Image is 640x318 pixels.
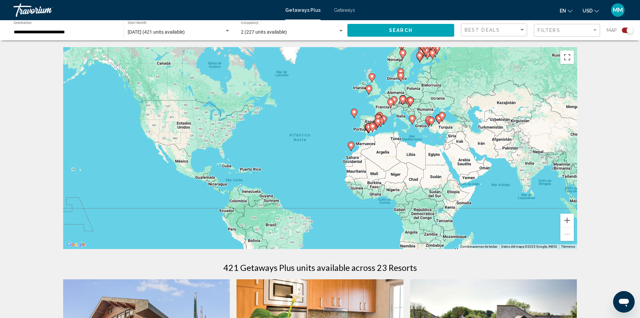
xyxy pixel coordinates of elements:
[501,245,557,248] span: Datos del mapa ©2025 Google, INEGI
[460,244,497,249] button: Combinaciones de teclas
[609,3,627,17] button: User Menu
[465,27,500,33] span: Best Deals
[583,8,593,13] span: USD
[241,29,287,35] span: 2 (227 units available)
[613,291,635,313] iframe: Botón para iniciar la ventana de mensajería
[465,27,525,33] mat-select: Sort by
[65,240,87,249] a: Abre esta zona en Google Maps (se abre en una nueva ventana)
[128,29,185,35] span: [DATE] (421 units available)
[583,6,599,15] button: Change currency
[560,8,566,13] span: en
[223,262,417,273] h1: 421 Getaways Plus units available across 23 Resorts
[560,227,574,241] button: Reducir
[65,240,87,249] img: Google
[607,26,617,35] span: Map
[534,24,600,37] button: Filter
[285,7,321,13] a: Getaways Plus
[560,50,574,64] button: Cambiar a la vista en pantalla completa
[561,245,575,248] a: Términos
[13,3,279,17] a: Travorium
[613,7,623,13] span: MM
[389,28,413,33] span: Search
[347,24,454,36] button: Search
[334,7,355,13] a: Getaways
[538,28,560,33] span: Filters
[560,214,574,227] button: Ampliar
[560,6,572,15] button: Change language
